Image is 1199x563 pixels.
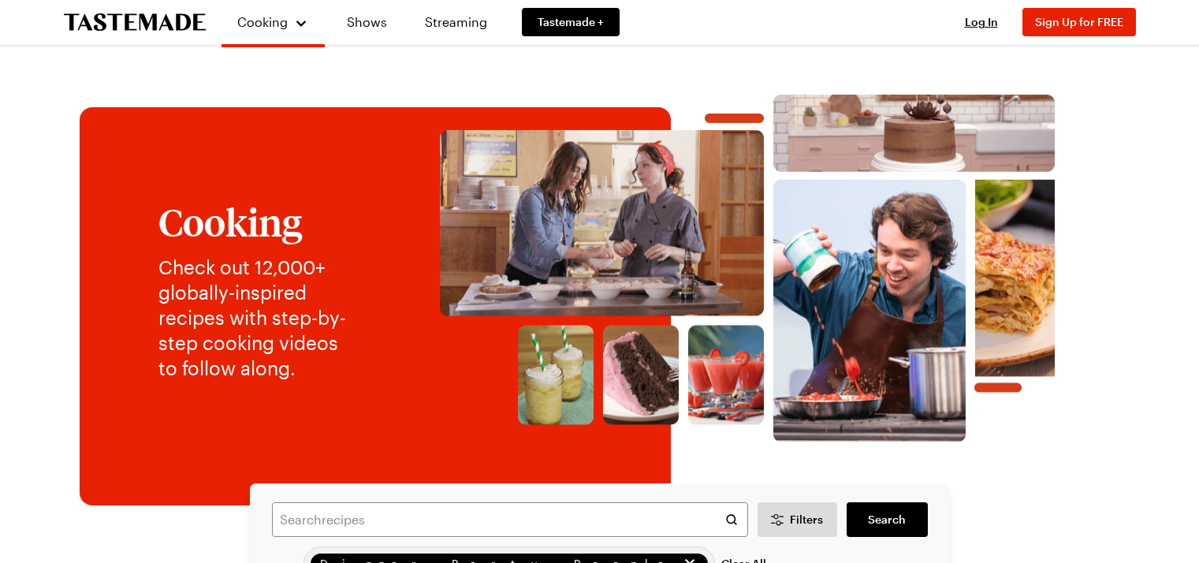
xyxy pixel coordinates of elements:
[847,502,927,537] a: filters
[1035,15,1123,28] span: Sign Up for FREE
[538,14,604,30] span: Tastemade +
[522,8,620,36] a: Tastemade +
[1022,8,1136,36] button: Sign Up for FREE
[758,502,838,537] button: Desktop filters
[790,512,823,528] span: Filters
[950,14,1013,30] button: Log In
[391,95,1104,442] img: Explore recipes
[237,14,288,29] span: Cooking
[64,13,206,32] a: To Tastemade Home Page
[965,15,998,28] span: Log In
[158,255,359,381] p: Check out 12,000+ globally-inspired recipes with step-by-step cooking videos to follow along.
[237,6,309,38] button: Cooking
[158,201,359,242] h1: Cooking
[868,512,906,528] span: Search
